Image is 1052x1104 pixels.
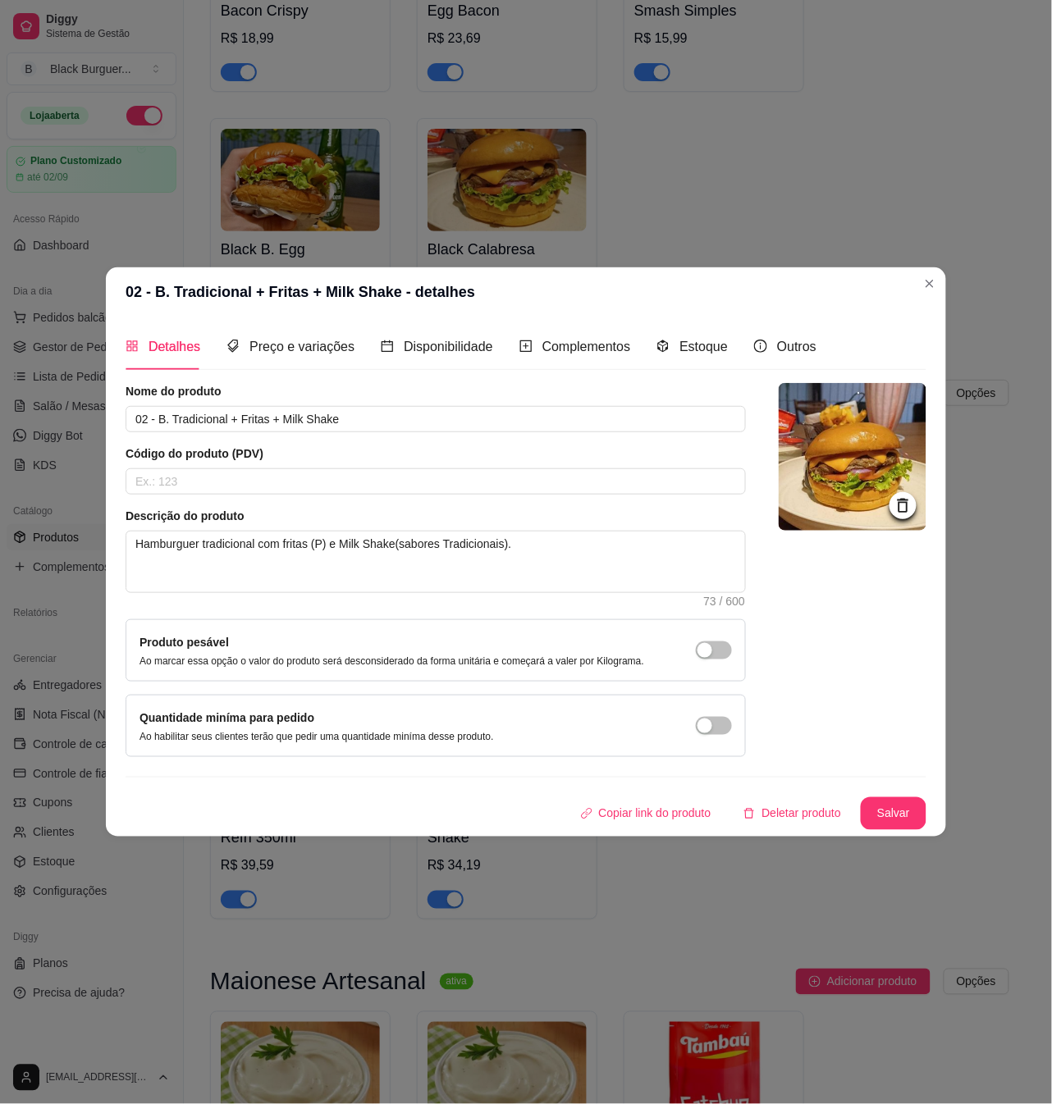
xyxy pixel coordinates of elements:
label: Quantidade miníma para pedido [140,711,314,724]
span: Detalhes [149,340,200,354]
input: Ex.: 123 [126,468,746,495]
p: Ao habilitar seus clientes terão que pedir uma quantidade miníma desse produto. [140,730,494,743]
span: plus-square [519,340,533,353]
header: 02 - B. Tradicional + Fritas + Milk Shake - detalhes [106,267,946,317]
span: Complementos [542,340,631,354]
span: tags [226,340,240,353]
span: code-sandbox [656,340,670,353]
button: Salvar [861,797,926,830]
span: Disponibilidade [404,340,493,354]
span: Preço e variações [249,340,354,354]
button: Close [917,271,943,297]
article: Nome do produto [126,383,746,399]
img: logo da loja [779,383,926,531]
span: delete [743,808,755,819]
article: Código do produto (PDV) [126,445,746,462]
article: Descrição do produto [126,508,746,524]
textarea: Hamburguer tradicional com fritas (P) e Milk Shake(sabores Tradicionais). [126,531,745,592]
button: deleteDeletar produto [730,797,854,830]
span: info-circle [754,340,767,353]
input: Ex.: Hamburguer de costela [126,406,746,432]
span: Estoque [679,340,728,354]
span: Outros [777,340,816,354]
label: Produto pesável [140,636,229,649]
span: calendar [381,340,394,353]
p: Ao marcar essa opção o valor do produto será desconsiderado da forma unitária e começará a valer ... [140,655,644,668]
button: Copiar link do produto [568,797,725,830]
span: appstore [126,340,139,353]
